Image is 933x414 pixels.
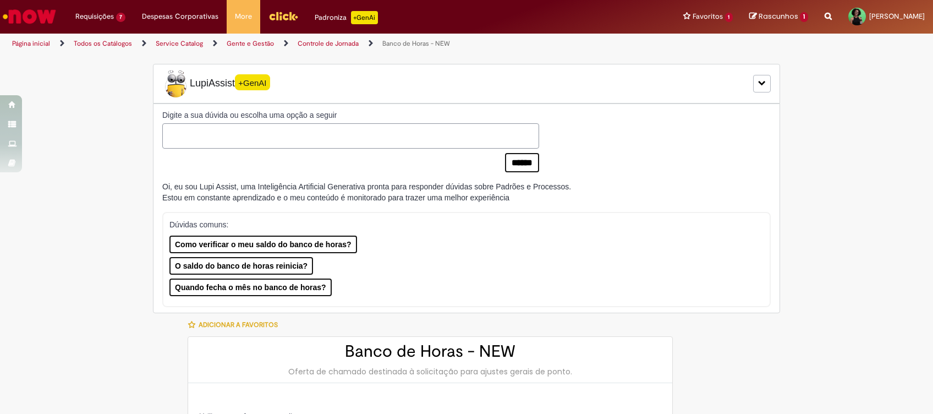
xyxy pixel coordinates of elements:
div: Oferta de chamado destinada à solicitação para ajustes gerais de ponto. [199,366,661,377]
img: Lupi [162,70,190,97]
a: Banco de Horas - NEW [382,39,450,48]
button: O saldo do banco de horas reinicia? [169,257,313,275]
span: 1 [800,12,808,22]
span: 1 [725,13,733,22]
span: LupiAssist [162,70,270,97]
span: 7 [116,13,125,22]
span: Rascunhos [759,11,798,21]
span: [PERSON_NAME] [869,12,925,21]
span: Adicionar a Favoritos [199,320,278,329]
p: Dúvidas comuns: [169,219,751,230]
a: Service Catalog [156,39,203,48]
button: Adicionar a Favoritos [188,313,284,336]
div: LupiLupiAssist+GenAI [153,64,780,103]
div: Padroniza [315,11,378,24]
span: Despesas Corporativas [142,11,218,22]
ul: Trilhas de página [8,34,614,54]
a: Gente e Gestão [227,39,274,48]
div: Oi, eu sou Lupi Assist, uma Inteligência Artificial Generativa pronta para responder dúvidas sobr... [162,181,571,203]
label: Digite a sua dúvida ou escolha uma opção a seguir [162,110,539,121]
a: Página inicial [12,39,50,48]
a: Controle de Jornada [298,39,359,48]
a: Todos os Catálogos [74,39,132,48]
h2: Banco de Horas - NEW [199,342,661,361]
span: More [235,11,252,22]
button: Quando fecha o mês no banco de horas? [169,279,332,296]
button: Como verificar o meu saldo do banco de horas? [169,236,357,253]
img: click_logo_yellow_360x200.png [268,8,298,24]
span: Favoritos [693,11,723,22]
p: +GenAi [351,11,378,24]
span: Requisições [75,11,114,22]
a: Rascunhos [749,12,808,22]
span: +GenAI [235,74,270,90]
img: ServiceNow [1,6,58,28]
